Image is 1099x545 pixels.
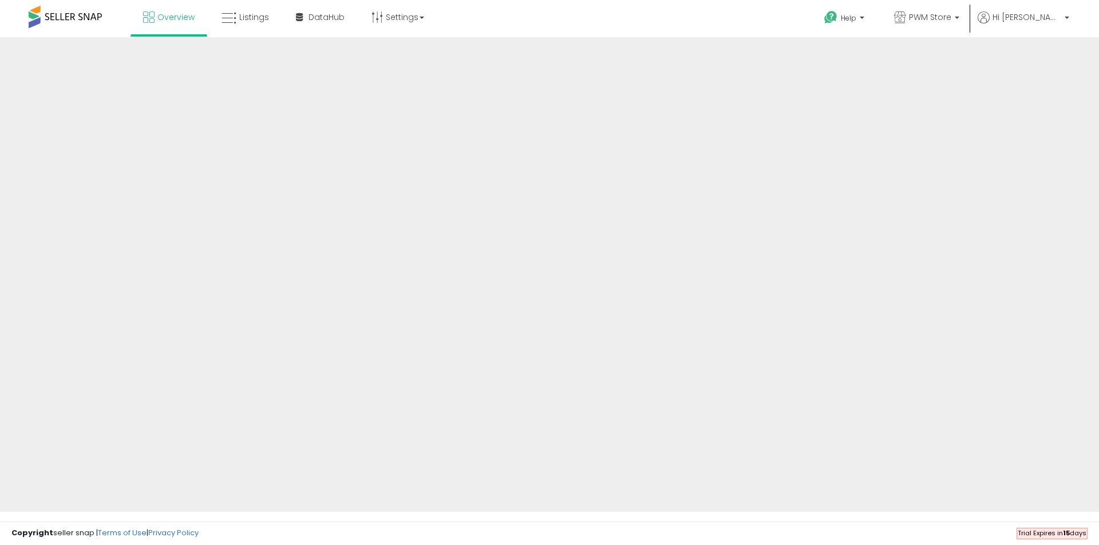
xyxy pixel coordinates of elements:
a: Hi [PERSON_NAME] [978,11,1069,37]
span: Listings [239,11,269,23]
span: Overview [157,11,195,23]
span: PWM Store [909,11,951,23]
span: Hi [PERSON_NAME] [993,11,1061,23]
a: Help [815,2,876,37]
i: Get Help [824,10,838,25]
span: DataHub [309,11,345,23]
span: Help [841,13,856,23]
